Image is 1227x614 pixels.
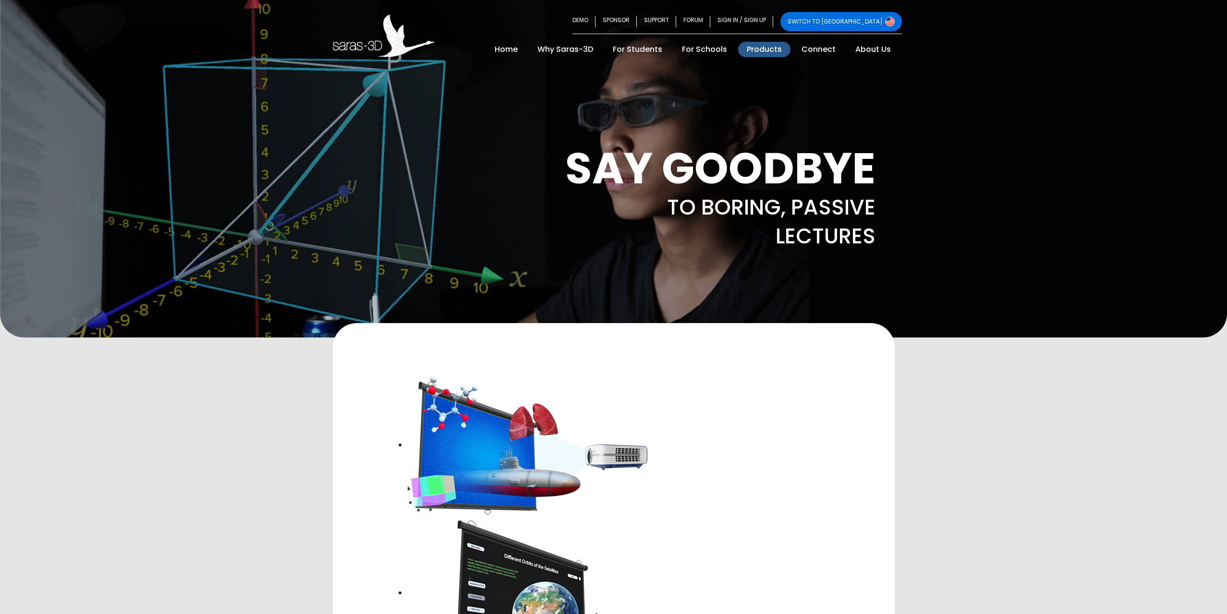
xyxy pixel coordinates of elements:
a: SIGN IN / SIGN UP [710,12,773,31]
a: For Students [604,42,671,57]
a: SPONSOR [595,12,637,31]
img: Switch to USA [885,17,895,26]
a: Connect [793,42,844,57]
h1: SAY GOODBYE [506,152,875,185]
a: For Schools [673,42,736,57]
a: FORUM [676,12,710,31]
a: DEMO [572,12,595,31]
p: TO BORING, PASSIVE [506,197,875,218]
a: Home [486,42,526,57]
a: About Us [847,42,899,57]
a: SWITCH TO [GEOGRAPHIC_DATA] [780,12,902,31]
p: LECTURES [506,226,875,247]
a: Why Saras-3D [529,42,602,57]
a: Products [738,42,790,57]
a: SUPPORT [637,12,676,31]
img: Saras360 Classroom Pro [407,371,647,519]
img: Saras 3D [333,14,435,57]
